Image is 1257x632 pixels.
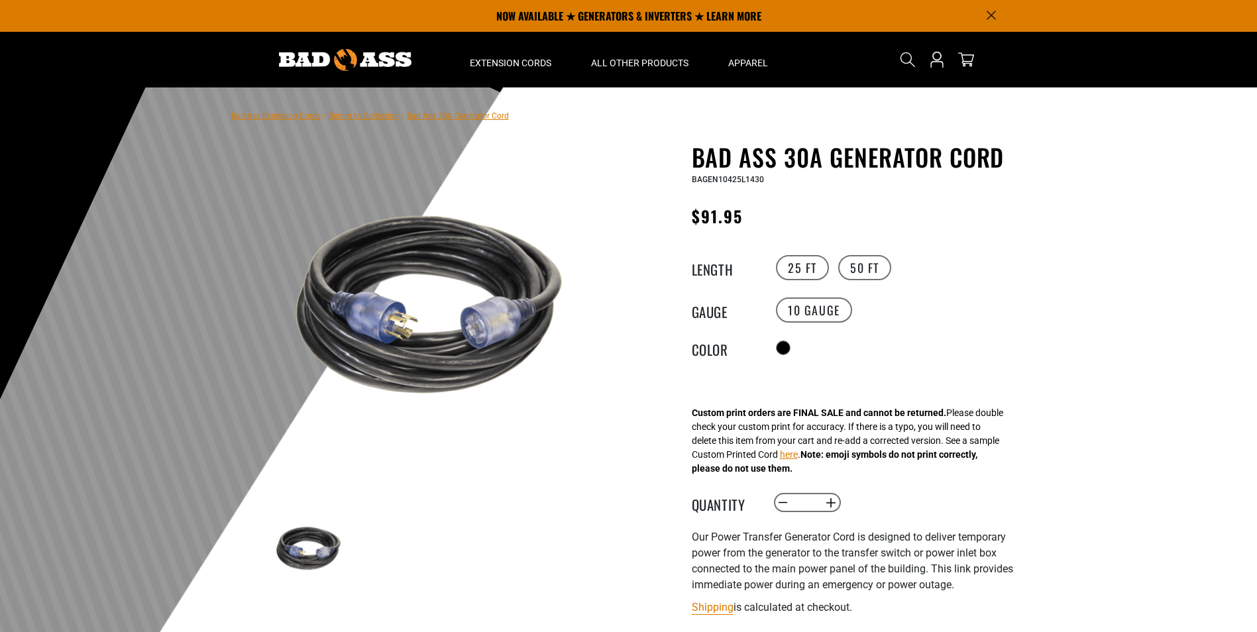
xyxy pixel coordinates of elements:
[692,449,977,474] strong: Note: emoji symbols do not print correctly, please do not use them.
[692,601,734,613] a: Shipping
[270,146,590,465] img: black
[776,297,852,323] label: 10 GAUGE
[329,111,399,121] a: Return to Collection
[708,32,788,87] summary: Apparel
[571,32,708,87] summary: All Other Products
[692,175,764,184] span: BAGEN10425L1430
[279,49,411,71] img: Bad Ass Extension Cords
[776,255,829,280] label: 25 FT
[402,111,404,121] span: ›
[728,57,768,69] span: Apparel
[470,57,551,69] span: Extension Cords
[692,407,946,418] strong: Custom print orders are FINAL SALE and cannot be returned.
[692,339,758,356] legend: Color
[692,301,758,319] legend: Gauge
[692,406,1003,476] div: Please double check your custom print for accuracy. If there is a typo, you will need to delete t...
[407,111,509,121] span: Bad Ass 30A Generator Cord
[780,448,798,462] button: here
[838,255,891,280] label: 50 FT
[270,510,347,587] img: black
[897,49,918,70] summary: Search
[692,143,1016,171] h1: Bad Ass 30A Generator Cord
[323,111,326,121] span: ›
[450,32,571,87] summary: Extension Cords
[231,111,321,121] a: Bad Ass Extension Cords
[591,57,688,69] span: All Other Products
[231,107,509,123] nav: breadcrumbs
[692,259,758,276] legend: Length
[692,529,1016,593] p: Our Power Transfer Generator Cord is designed to deliver temporary power from the generator to th...
[692,598,1016,616] div: is calculated at checkout.
[692,204,743,228] span: $91.95
[692,494,758,511] label: Quantity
